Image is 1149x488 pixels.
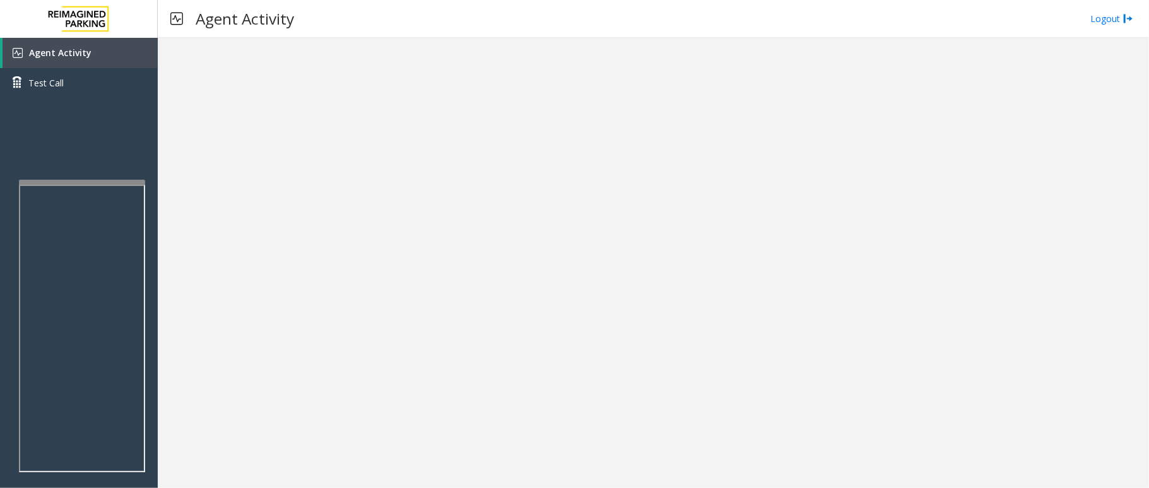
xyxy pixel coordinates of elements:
img: pageIcon [170,3,183,34]
h3: Agent Activity [189,3,300,34]
a: Agent Activity [3,38,158,68]
a: Logout [1090,12,1133,25]
span: Test Call [28,76,64,90]
img: logout [1123,12,1133,25]
img: 'icon' [13,48,23,58]
span: Agent Activity [29,47,91,59]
